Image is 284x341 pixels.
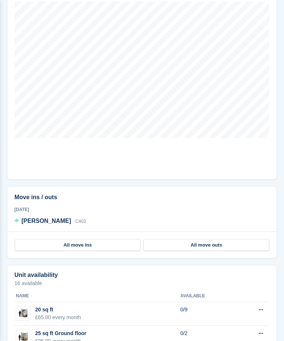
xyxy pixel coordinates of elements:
img: 20-sqft-unit.jpg [16,308,30,319]
a: [PERSON_NAME] C403 [14,217,86,226]
th: Available [180,290,235,302]
h2: Unit availability [14,272,58,278]
a: All move outs [143,239,269,251]
td: 0/9 [180,302,235,326]
th: Name [14,290,180,302]
h2: Move ins / outs [14,193,270,202]
span: C403 [75,219,86,224]
p: 16 available [14,281,270,286]
div: £65.00 every month [35,314,81,321]
a: All move ins [15,239,141,251]
div: 20 sq ft [35,306,81,314]
div: 25 sq ft Ground floor [35,330,86,337]
span: [PERSON_NAME] [21,218,71,224]
div: [DATE] [14,206,270,213]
